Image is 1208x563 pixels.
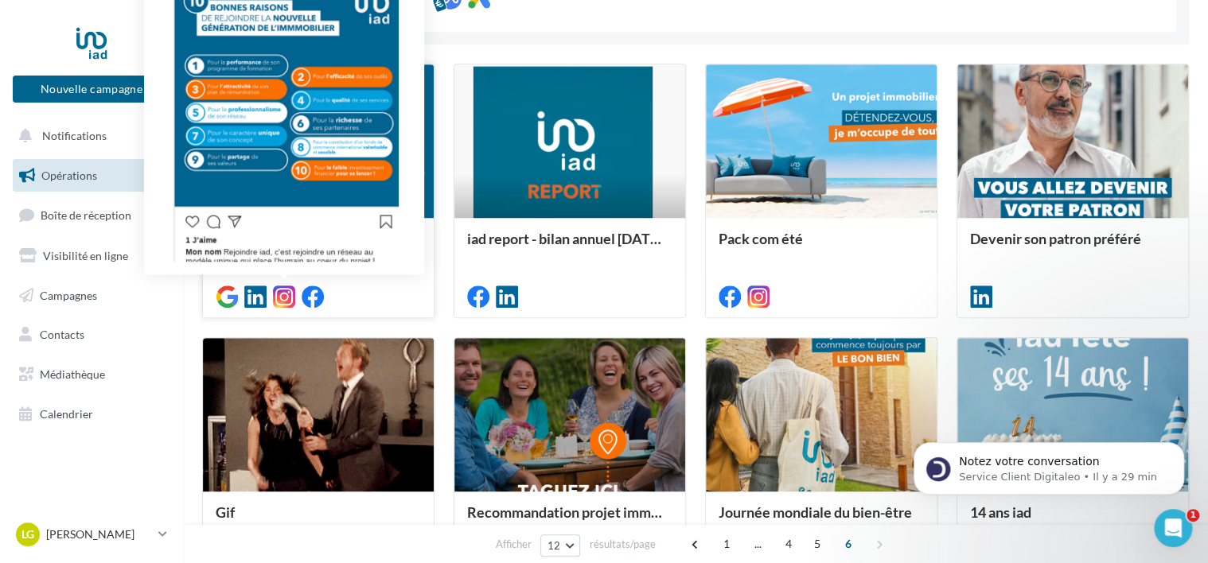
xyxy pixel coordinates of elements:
[10,398,173,431] a: Calendrier
[496,537,532,552] span: Afficher
[40,328,84,341] span: Contacts
[10,279,173,313] a: Campagnes
[13,76,170,103] button: Nouvelle campagne
[805,531,830,557] span: 5
[41,169,97,182] span: Opérations
[10,159,173,192] a: Opérations
[46,526,152,542] p: [PERSON_NAME]
[467,504,672,536] div: Recommandation projet immobilier
[745,531,770,557] span: ...
[13,519,170,549] a: LG [PERSON_NAME]
[540,534,581,557] button: 12
[43,249,128,262] span: Visibilité en ligne
[40,367,105,381] span: Médiathèque
[776,531,801,557] span: 4
[10,358,173,391] a: Médiathèque
[40,407,93,421] span: Calendrier
[1187,509,1199,522] span: 1
[970,231,1175,262] div: Devenir son patron préféré
[547,539,561,552] span: 12
[21,526,34,542] span: LG
[836,531,861,557] span: 6
[467,231,672,262] div: iad report - bilan annuel [DATE]-[DATE]
[10,239,173,273] a: Visibilité en ligne
[41,208,131,222] span: Boîte de réception
[42,129,107,142] span: Notifications
[216,231,421,262] div: 10 bonnes raisons de rejoindre iad
[10,318,173,351] a: Contacts
[589,537,655,552] span: résultats/page
[719,504,924,536] div: Journée mondiale du bien-être
[40,288,97,301] span: Campagnes
[10,119,167,153] button: Notifications
[719,231,924,262] div: Pack com été
[890,409,1208,520] iframe: Intercom notifications message
[714,531,739,557] span: 1
[1154,509,1192,547] iframe: Intercom live chat
[10,198,173,232] a: Boîte de réception
[216,504,421,536] div: Gif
